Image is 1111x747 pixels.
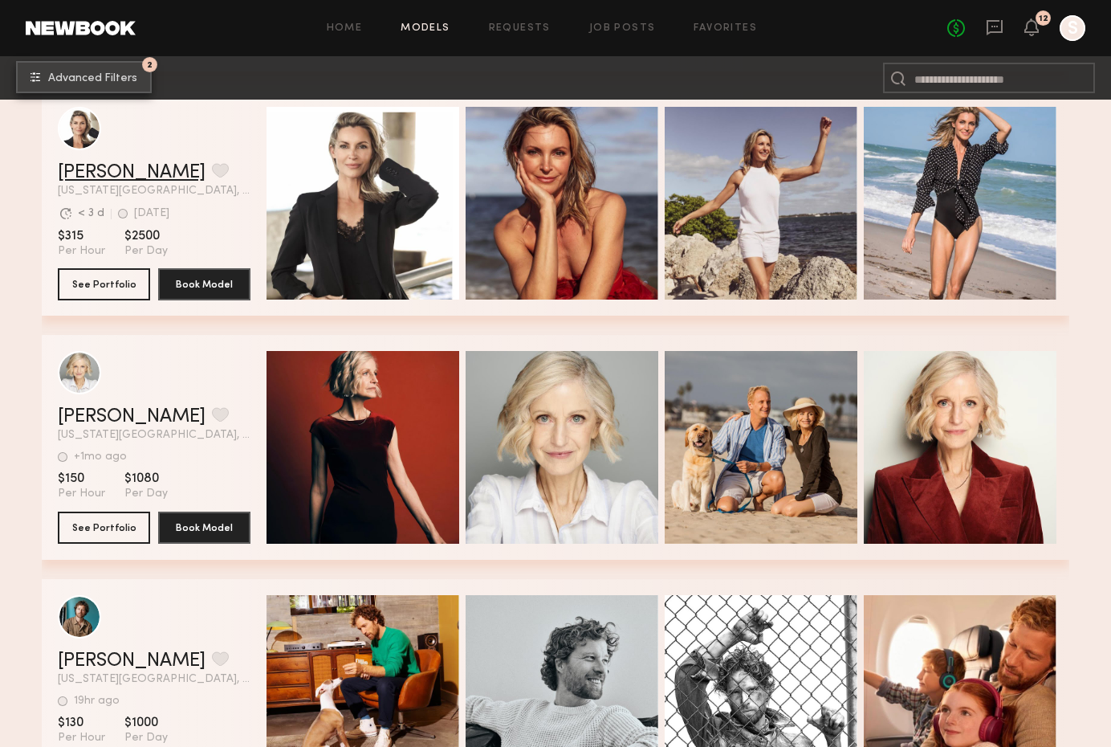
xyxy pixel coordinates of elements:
div: < 3 d [78,208,104,219]
span: Quick Preview [531,198,627,212]
button: Book Model [158,512,250,544]
span: Quick Preview [929,442,1025,456]
div: +1mo ago [74,451,127,463]
div: 12 [1039,14,1048,23]
span: Per Day [124,487,168,501]
span: Quick Preview [730,686,826,700]
span: Quick Preview [332,198,428,212]
a: Job Posts [589,23,656,34]
a: S [1060,15,1085,41]
a: [PERSON_NAME] [58,407,206,427]
span: $315 [58,228,105,244]
span: $1080 [124,471,168,487]
a: Requests [489,23,551,34]
span: Per Hour [58,487,105,501]
span: Quick Preview [332,686,428,700]
button: Book Model [158,268,250,300]
a: [PERSON_NAME] [58,651,206,671]
span: Quick Preview [929,686,1025,700]
div: 19hr ago [74,696,120,707]
a: Models [401,23,450,34]
a: Home [327,23,363,34]
a: [PERSON_NAME] [58,163,206,182]
span: Quick Preview [730,198,826,212]
div: [DATE] [134,208,169,219]
span: Quick Preview [929,198,1025,212]
a: Favorites [694,23,757,34]
span: Quick Preview [730,442,826,456]
button: See Portfolio [58,512,150,544]
button: 2Advanced Filters [16,61,152,93]
span: Per Day [124,731,168,745]
span: $130 [58,715,105,731]
span: [US_STATE][GEOGRAPHIC_DATA], [GEOGRAPHIC_DATA] [58,430,250,441]
button: See Portfolio [58,268,150,300]
span: Advanced Filters [48,73,137,84]
span: Quick Preview [531,442,627,456]
span: Quick Preview [531,686,627,700]
span: 2 [147,61,153,68]
span: $150 [58,471,105,487]
span: Per Hour [58,731,105,745]
span: [US_STATE][GEOGRAPHIC_DATA], [GEOGRAPHIC_DATA] [58,186,250,197]
span: $2500 [124,228,168,244]
span: [US_STATE][GEOGRAPHIC_DATA], [GEOGRAPHIC_DATA] [58,674,250,685]
span: $1000 [124,715,168,731]
span: Quick Preview [332,442,428,456]
span: Per Hour [58,244,105,259]
span: Per Day [124,244,168,259]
